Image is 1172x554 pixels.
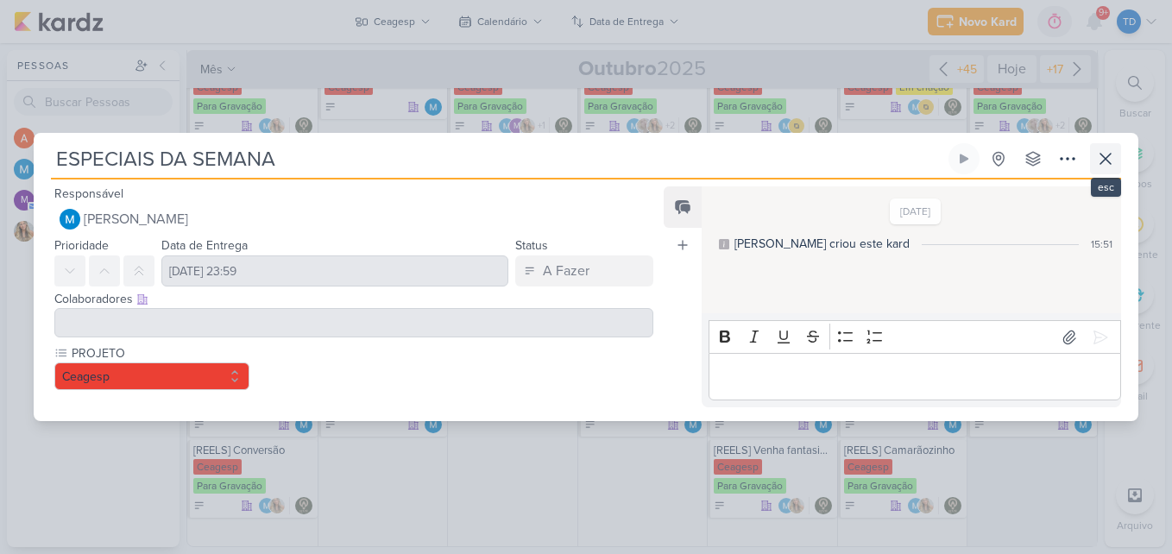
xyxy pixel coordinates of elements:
label: Data de Entrega [161,238,248,253]
div: Ligar relógio [957,152,971,166]
span: [PERSON_NAME] [84,209,188,230]
img: MARIANA MIRANDA [60,209,80,230]
div: Editor toolbar [709,320,1121,354]
label: Prioridade [54,238,109,253]
button: [PERSON_NAME] [54,204,653,235]
input: Select a date [161,255,508,286]
button: Ceagesp [54,362,249,390]
div: [PERSON_NAME] criou este kard [734,235,910,253]
div: esc [1091,178,1121,197]
label: Responsável [54,186,123,201]
div: Colaboradores [54,290,653,308]
div: A Fazer [543,261,589,281]
div: 15:51 [1091,236,1112,252]
input: Kard Sem Título [51,143,945,174]
div: Editor editing area: main [709,353,1121,400]
button: A Fazer [515,255,653,286]
label: Status [515,238,548,253]
label: PROJETO [70,344,249,362]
